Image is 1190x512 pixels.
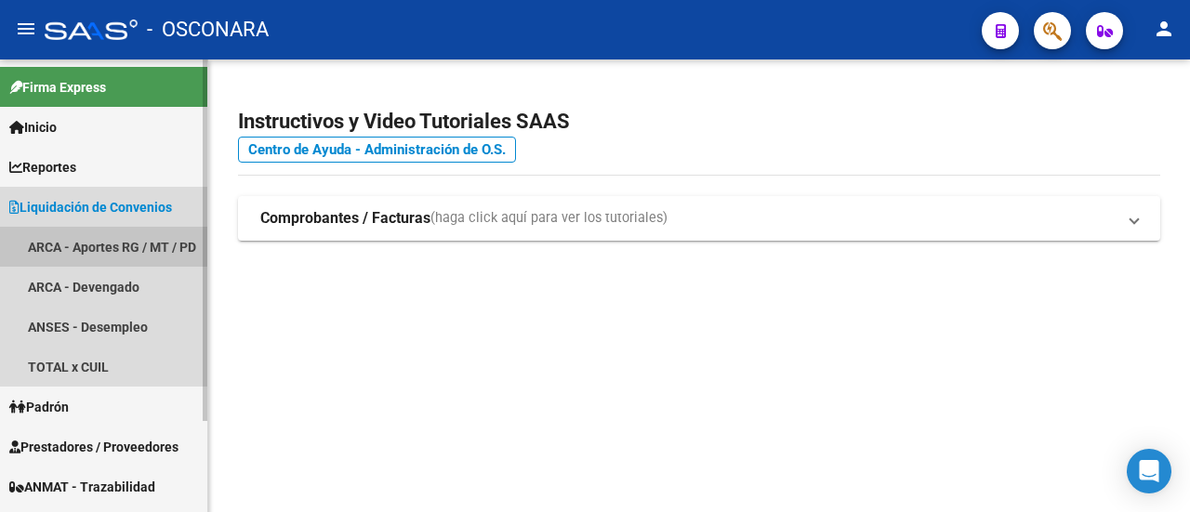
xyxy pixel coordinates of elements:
span: Prestadores / Proveedores [9,437,178,457]
mat-icon: person [1153,18,1175,40]
mat-expansion-panel-header: Comprobantes / Facturas(haga click aquí para ver los tutoriales) [238,196,1160,241]
span: Firma Express [9,77,106,98]
span: ANMAT - Trazabilidad [9,477,155,497]
span: Liquidación de Convenios [9,197,172,217]
a: Centro de Ayuda - Administración de O.S. [238,137,516,163]
span: Padrón [9,397,69,417]
strong: Comprobantes / Facturas [260,208,430,229]
h2: Instructivos y Video Tutoriales SAAS [238,104,1160,139]
span: (haga click aquí para ver los tutoriales) [430,208,668,229]
div: Open Intercom Messenger [1127,449,1171,493]
span: Reportes [9,157,76,177]
span: Inicio [9,117,57,138]
mat-icon: menu [15,18,37,40]
span: - OSCONARA [147,9,269,50]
